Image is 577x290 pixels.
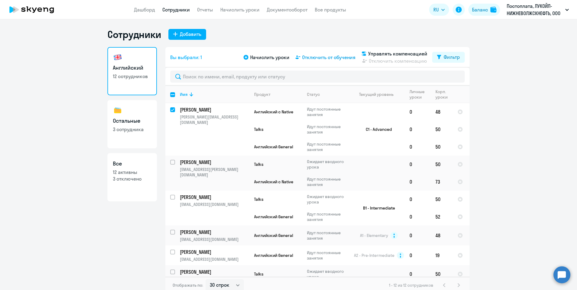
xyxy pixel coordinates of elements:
p: Ожидает вводного урока [307,269,348,279]
span: Управлять компенсацией [368,50,427,57]
td: 52 [431,208,453,225]
a: Все12 активны3 отключено [107,153,157,201]
span: A2 - Pre-Intermediate [354,253,394,258]
span: RU [433,6,439,13]
td: 0 [405,121,431,138]
div: Личные уроки [410,89,430,100]
span: Talks [254,127,263,132]
a: Начислить уроки [220,7,260,13]
span: Talks [254,197,263,202]
td: B1 - Intermediate [349,191,405,225]
p: 12 сотрудников [113,73,151,80]
td: 0 [405,103,431,121]
a: Все продукты [315,7,346,13]
p: Идут постоянные занятия [307,250,348,261]
a: Отчеты [197,7,213,13]
p: Идут постоянные занятия [307,124,348,135]
p: [PERSON_NAME] [180,194,248,200]
span: Английский с Native [254,109,293,115]
p: [PERSON_NAME] [180,249,248,255]
span: Английский General [254,253,293,258]
div: Текущий уровень [353,92,404,97]
p: [PERSON_NAME] [180,159,248,165]
td: 19 [431,245,453,265]
h1: Сотрудники [107,28,161,40]
a: [PERSON_NAME] [180,106,249,113]
p: Идут постоянные занятия [307,141,348,152]
span: Начислить уроки [250,54,289,61]
a: Дашборд [134,7,155,13]
p: [PERSON_NAME][EMAIL_ADDRESS][DOMAIN_NAME] [180,114,249,125]
td: 50 [431,156,453,173]
p: Ожидает вводного урока [307,194,348,205]
h3: Все [113,160,151,168]
td: 0 [405,208,431,225]
td: 0 [405,245,431,265]
td: 0 [405,191,431,208]
p: 3 сотрудника [113,126,151,133]
div: Продукт [254,92,270,97]
button: RU [429,4,449,16]
img: others [113,106,123,115]
td: 48 [431,103,453,121]
a: Английский12 сотрудников [107,47,157,95]
p: Идут постоянные занятия [307,106,348,117]
p: [EMAIL_ADDRESS][DOMAIN_NAME] [180,257,249,262]
span: Английский General [254,214,293,219]
div: Имя [180,92,188,97]
p: [PERSON_NAME] [180,269,248,275]
a: [PERSON_NAME] [180,229,249,235]
div: Имя [180,92,249,97]
td: 48 [431,225,453,245]
td: 73 [431,173,453,191]
a: [PERSON_NAME] [180,249,249,255]
span: Английский General [254,233,293,238]
div: Добавить [180,30,201,38]
td: 50 [431,191,453,208]
td: 0 [405,138,431,156]
p: Идут постоянные занятия [307,176,348,187]
td: 0 [405,173,431,191]
span: Talks [254,162,263,167]
p: [EMAIL_ADDRESS][DOMAIN_NAME] [180,237,249,242]
div: Текущий уровень [359,92,394,97]
button: Фильтр [432,52,465,63]
span: Английский General [254,144,293,150]
a: [PERSON_NAME] [180,269,249,275]
p: Идут постоянные занятия [307,230,348,241]
div: Корп. уроки [435,89,452,100]
span: A1 - Elementary [360,233,388,238]
p: [EMAIL_ADDRESS][DOMAIN_NAME] [180,276,249,282]
a: [PERSON_NAME] [180,194,249,200]
p: 12 активны [113,169,151,175]
p: 3 отключено [113,175,151,182]
div: Статус [307,92,320,97]
a: Документооборот [267,7,308,13]
h3: Английский [113,64,151,72]
button: Постоплата, ЛУКОЙЛ-НИЖНЕВОЛЖСКНЕФТЬ, ООО [504,2,572,17]
input: Поиск по имени, email, продукту или статусу [170,71,465,83]
p: [PERSON_NAME] [180,229,248,235]
h3: Остальные [113,117,151,125]
p: [EMAIL_ADDRESS][PERSON_NAME][DOMAIN_NAME] [180,167,249,178]
span: Отключить от обучения [302,54,355,61]
p: Постоплата, ЛУКОЙЛ-НИЖНЕВОЛЖСКНЕФТЬ, ООО [507,2,563,17]
a: [PERSON_NAME] [180,159,249,165]
button: Балансbalance [468,4,500,16]
td: 0 [405,156,431,173]
td: 50 [431,138,453,156]
img: balance [490,7,496,13]
td: C1 - Advanced [349,103,405,156]
td: 50 [431,265,453,283]
div: Фильтр [444,53,460,61]
button: Добавить [168,29,206,40]
p: [PERSON_NAME] [180,106,248,113]
span: Вы выбрали: 1 [170,54,202,61]
span: 1 - 12 из 12 сотрудников [389,282,433,288]
span: Отображать по: [173,282,203,288]
p: Идут постоянные занятия [307,211,348,222]
td: 50 [431,121,453,138]
td: 0 [405,265,431,283]
p: [EMAIL_ADDRESS][DOMAIN_NAME] [180,202,249,207]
